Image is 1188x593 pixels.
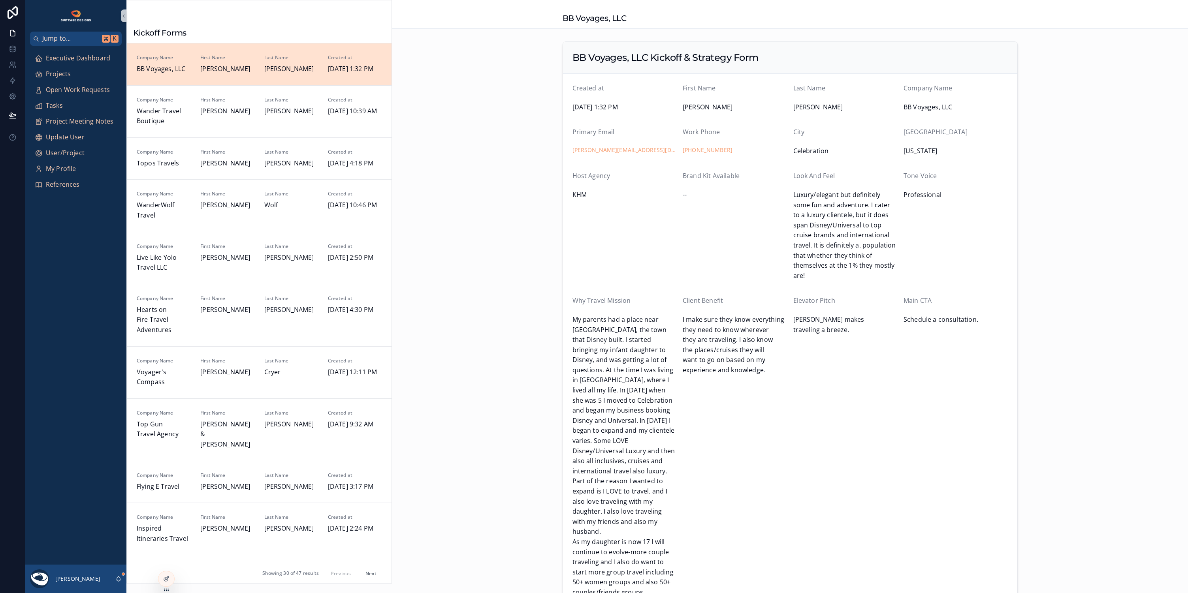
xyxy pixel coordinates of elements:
[328,524,382,534] span: [DATE] 2:24 PM
[264,410,318,416] span: Last Name
[683,190,687,200] span: --
[904,84,952,92] span: Company Name
[137,243,191,250] span: Company Name
[137,358,191,364] span: Company Name
[264,472,318,479] span: Last Name
[264,97,318,103] span: Last Name
[904,296,932,305] span: Main CTA
[200,419,254,450] span: [PERSON_NAME] & [PERSON_NAME]
[264,158,318,169] span: [PERSON_NAME]
[137,419,191,439] span: Top Gun Travel Agency
[127,346,392,398] a: Company NameVoyager's CompassFirst Name[PERSON_NAME]Last NameCryerCreated at[DATE] 12:11 PM
[200,149,254,155] span: First Name
[264,106,318,116] span: [PERSON_NAME]
[200,472,254,479] span: First Name
[328,482,382,492] span: [DATE] 3:17 PM
[137,410,191,416] span: Company Name
[137,200,191,220] span: WanderWolf Travel
[262,570,319,577] span: Showing 30 of 47 results
[328,305,382,315] span: [DATE] 4:30 PM
[328,419,382,430] span: [DATE] 9:32 AM
[904,146,1008,156] span: [US_STATE]
[683,315,787,375] span: I make sure they know everything they need to know wherever they are traveling. I also know the p...
[904,102,1008,113] span: BB Voyages, LLC
[30,146,122,160] a: User/Project
[264,482,318,492] span: [PERSON_NAME]
[683,84,716,92] span: First Name
[572,146,677,154] a: [PERSON_NAME][EMAIL_ADDRESS][DOMAIN_NAME]
[127,43,392,85] a: Company NameBB Voyages, LLCFirst Name[PERSON_NAME]Last Name[PERSON_NAME]Created at[DATE] 1:32 PM
[572,296,631,305] span: Why Travel Mission
[46,132,85,143] span: Update User
[25,46,126,202] div: scrollable content
[200,54,254,61] span: First Name
[30,114,122,129] a: Project Meeting Notes
[328,253,382,263] span: [DATE] 2:50 PM
[200,305,254,315] span: [PERSON_NAME]
[30,130,122,144] a: Update User
[137,106,191,126] span: Wander Travel Boutique
[328,243,382,250] span: Created at
[793,146,898,156] span: Celebration
[328,472,382,479] span: Created at
[264,295,318,302] span: Last Name
[683,296,723,305] span: Client Benefit
[200,367,254,377] span: [PERSON_NAME]
[127,85,392,137] a: Company NameWander Travel BoutiqueFirst Name[PERSON_NAME]Last Name[PERSON_NAME]Created at[DATE] 1...
[264,200,318,210] span: Wolf
[683,171,740,180] span: Brand Kit Available
[904,190,1008,200] span: Professional
[904,315,1008,325] span: Schedule a consultation.
[137,149,191,155] span: Company Name
[137,514,191,520] span: Company Name
[264,253,318,263] span: [PERSON_NAME]
[30,162,122,176] a: My Profile
[264,149,318,155] span: Last Name
[793,296,835,305] span: Elevator Pitch
[793,128,805,136] span: City
[200,106,254,116] span: [PERSON_NAME]
[200,514,254,520] span: First Name
[46,101,63,111] span: Tasks
[264,191,318,197] span: Last Name
[30,178,122,192] a: References
[46,116,113,127] span: Project Meeting Notes
[55,575,100,583] p: [PERSON_NAME]
[572,171,610,180] span: Host Agency
[683,128,720,136] span: Work Phone
[683,146,732,154] a: [PHONE_NUMBER]
[30,51,122,66] a: Executive Dashboard
[904,128,968,136] span: [GEOGRAPHIC_DATA]
[328,358,382,364] span: Created at
[200,524,254,534] span: [PERSON_NAME]
[137,367,191,387] span: Voyager's Compass
[200,97,254,103] span: First Name
[46,53,110,64] span: Executive Dashboard
[328,191,382,197] span: Created at
[200,64,254,74] span: [PERSON_NAME]
[46,148,85,158] span: User/Project
[264,514,318,520] span: Last Name
[793,171,835,180] span: Look And Feel
[264,524,318,534] span: [PERSON_NAME]
[200,200,254,210] span: [PERSON_NAME]
[133,27,186,38] h1: Kickoff Forms
[127,503,392,555] a: Company NameInspired Itineraries TravelFirst Name[PERSON_NAME]Last Name[PERSON_NAME]Created at[DA...
[137,253,191,273] span: Live Like Yolo Travel LLC
[60,9,92,22] img: App logo
[46,69,71,79] span: Projects
[328,106,382,116] span: [DATE] 10:39 AM
[127,179,392,231] a: Company NameWanderWolf TravelFirst Name[PERSON_NAME]Last NameWolfCreated at[DATE] 10:46 PM
[572,102,677,113] span: [DATE] 1:32 PM
[127,398,392,461] a: Company NameTop Gun Travel AgencyFirst Name[PERSON_NAME] & [PERSON_NAME]Last Name[PERSON_NAME]Cre...
[137,54,191,61] span: Company Name
[127,461,392,503] a: Company NameFlying E TravelFirst Name[PERSON_NAME]Last Name[PERSON_NAME]Created at[DATE] 3:17 PM
[137,295,191,302] span: Company Name
[793,84,825,92] span: Last Name
[46,164,76,174] span: My Profile
[360,567,382,580] button: Next
[572,51,759,64] h2: BB Voyages, LLC Kickoff & Strategy Form
[572,128,615,136] span: Primary Email
[328,514,382,520] span: Created at
[200,358,254,364] span: First Name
